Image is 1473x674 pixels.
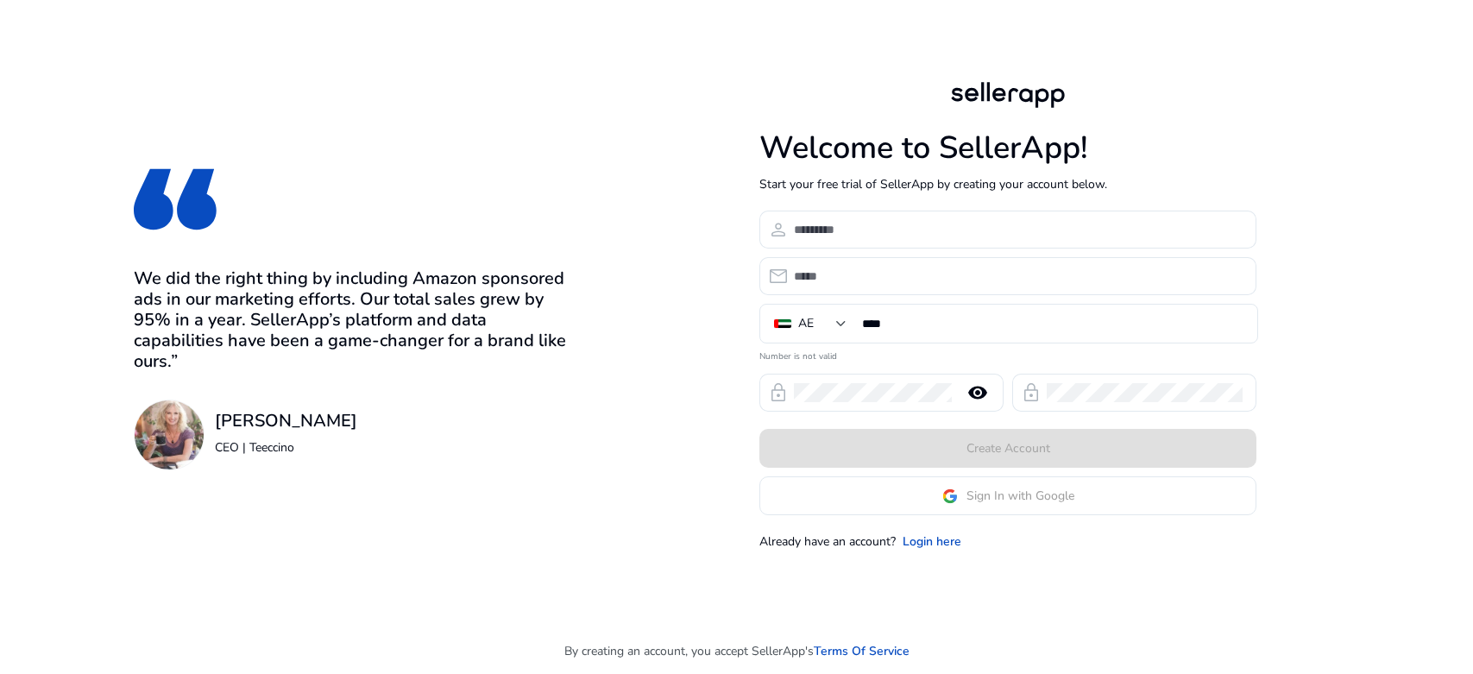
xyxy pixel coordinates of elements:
[768,266,789,287] span: email
[798,314,814,333] div: AE
[957,382,998,403] mat-icon: remove_red_eye
[759,129,1256,167] h1: Welcome to SellerApp!
[759,345,1256,363] mat-error: Number is not valid
[134,268,576,372] h3: We did the right thing by including Amazon sponsored ads in our marketing efforts. Our total sale...
[759,532,896,551] p: Already have an account?
[215,438,357,457] p: CEO | Teeccino
[759,175,1256,193] p: Start your free trial of SellerApp by creating your account below.
[903,532,961,551] a: Login here
[768,219,789,240] span: person
[1021,382,1042,403] span: lock
[215,411,357,431] h3: [PERSON_NAME]
[768,382,789,403] span: lock
[814,642,910,660] a: Terms Of Service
